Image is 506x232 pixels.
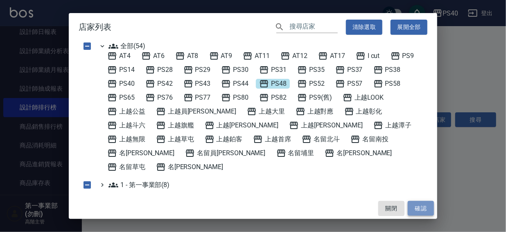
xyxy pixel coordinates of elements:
[107,79,135,89] span: PS40
[221,93,248,103] span: PS80
[259,79,287,89] span: PS48
[373,79,401,89] span: PS58
[302,134,340,144] span: 名留北斗
[108,41,145,51] span: 全部(54)
[378,201,404,216] button: 關閉
[107,107,145,116] span: 上越公益
[107,65,135,75] span: PS14
[335,79,363,89] span: PS57
[297,79,325,89] span: PS52
[296,107,334,116] span: 上越對應
[183,65,211,75] span: PS29
[209,51,233,61] span: AT9
[107,162,145,172] span: 名留草屯
[107,148,174,158] span: 名[PERSON_NAME]
[253,134,291,144] span: 上越首席
[289,120,363,130] span: 上越[PERSON_NAME]
[373,65,401,75] span: PS38
[69,13,437,41] h2: 店家列表
[221,65,248,75] span: PS30
[259,93,287,103] span: PS82
[344,107,382,116] span: 上越彰化
[276,148,314,158] span: 名留埔里
[335,65,363,75] span: PS37
[259,65,287,75] span: PS31
[350,134,389,144] span: 名留南投
[156,134,194,144] span: 上越草屯
[145,79,173,89] span: PS42
[280,51,307,61] span: AT12
[175,51,199,61] span: AT8
[373,120,411,130] span: 上越潭子
[408,201,434,216] button: 確認
[297,93,332,103] span: PS9(舊)
[156,120,194,130] span: 上越旗艦
[346,20,383,35] button: 清除選取
[318,51,345,61] span: AT17
[205,134,243,144] span: 上越鉑客
[145,65,173,75] span: PS28
[243,51,270,61] span: AT11
[391,51,414,61] span: PS9
[297,65,325,75] span: PS35
[107,51,131,61] span: AT4
[391,20,427,35] button: 展開全部
[325,148,392,158] span: 名[PERSON_NAME]
[107,134,145,144] span: 上越無限
[185,148,265,158] span: 名留員[PERSON_NAME]
[107,120,145,130] span: 上越斗六
[183,93,211,103] span: PS77
[247,107,285,116] span: 上越大里
[107,93,135,103] span: PS65
[221,79,248,89] span: PS44
[156,162,223,172] span: 名[PERSON_NAME]
[356,51,380,61] span: I cut
[156,107,236,116] span: 上越員[PERSON_NAME]
[108,180,169,190] span: 1 - 第一事業部(8)
[343,93,384,103] span: 上越LOOK
[145,93,173,103] span: PS76
[141,51,165,61] span: AT6
[205,120,278,130] span: 上越[PERSON_NAME]
[183,79,211,89] span: PS43
[289,21,338,33] input: 搜尋店家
